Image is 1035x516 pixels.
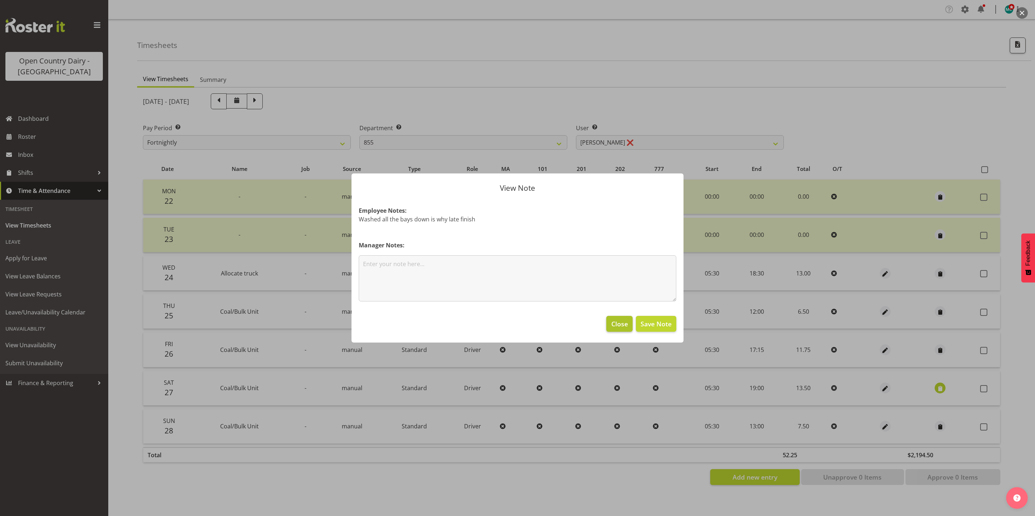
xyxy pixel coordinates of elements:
[359,215,676,224] p: Washed all the bays down is why late finish
[359,241,676,250] h4: Manager Notes:
[1021,233,1035,282] button: Feedback - Show survey
[359,206,676,215] h4: Employee Notes:
[611,319,628,328] span: Close
[636,316,676,332] button: Save Note
[359,184,676,192] p: View Note
[1013,494,1021,502] img: help-xxl-2.png
[641,319,672,328] span: Save Note
[1025,241,1031,266] span: Feedback
[606,316,632,332] button: Close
